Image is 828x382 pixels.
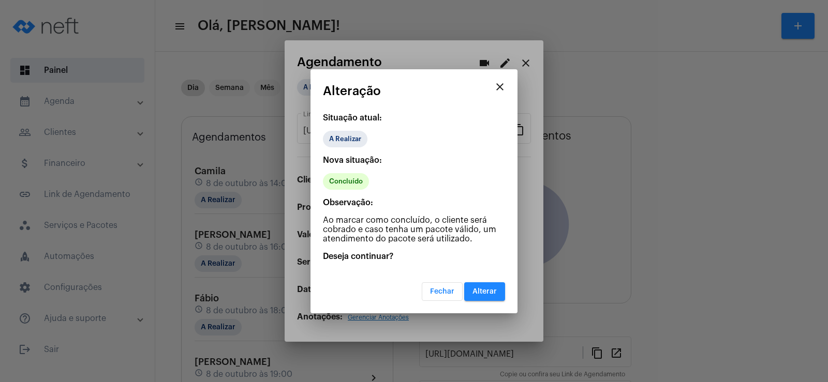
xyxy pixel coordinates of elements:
[323,131,367,147] mat-chip: A Realizar
[494,81,506,93] mat-icon: close
[323,173,369,190] mat-chip: Concluído
[464,282,505,301] button: Alterar
[323,216,505,243] p: Ao marcar como concluído, o cliente será cobrado e caso tenha um pacote válido, um atendimento do...
[323,252,505,261] p: Deseja continuar?
[323,113,505,123] p: Situação atual:
[430,288,454,295] span: Fechar
[472,288,497,295] span: Alterar
[323,156,505,165] p: Nova situação:
[422,282,463,301] button: Fechar
[323,84,381,98] span: Alteração
[323,198,505,207] p: Observação:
